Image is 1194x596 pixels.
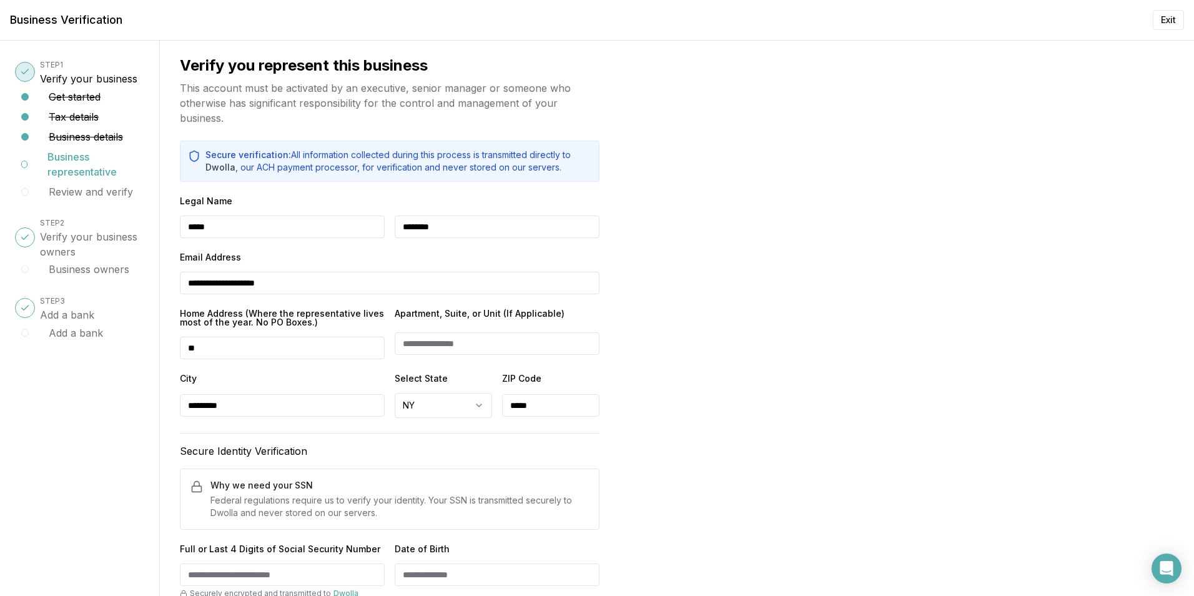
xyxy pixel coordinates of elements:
h3: Verify your business [40,71,137,86]
button: Business representative [47,149,144,179]
h3: Secure Identity Verification [180,444,599,459]
label: Email Address [180,253,599,262]
button: STEP1Verify your business [40,56,137,86]
h1: Business Verification [10,11,122,29]
button: Tax details [49,109,99,124]
label: Apartment, Suite, or Unit (If Applicable) [395,309,599,322]
label: City [180,374,385,384]
span: STEP 1 [40,60,63,69]
label: Date of Birth [395,545,599,554]
button: Review and verify [49,184,133,199]
label: Home Address (Where the representative lives most of the year. No PO Boxes.) [180,309,385,327]
span: STEP 3 [40,296,65,305]
h2: Verify you represent this business [180,56,599,76]
h3: Verify your business owners [40,229,144,259]
button: Business details [49,129,123,144]
p: This account must be activated by an executive, senior manager or someone who otherwise has signi... [180,81,599,126]
button: Get started [49,89,101,104]
div: Open Intercom Messenger [1152,554,1182,584]
button: Exit [1153,10,1184,30]
h3: Add a bank [40,307,94,322]
label: ZIP Code [502,374,599,384]
button: STEP3Add a bank [40,292,94,322]
span: STEP 2 [40,218,64,227]
p: Federal regulations require us to verify your identity. Your SSN is transmitted securely to Dwoll... [210,494,589,519]
button: Add a bank [49,325,103,340]
a: Dwolla [205,162,235,172]
span: Secure verification: [205,149,291,160]
label: Legal Name [180,197,599,206]
button: STEP2Verify your business owners [40,214,144,259]
label: Select State [395,374,492,383]
p: All information collected during this process is transmitted directly to , our ACH payment proces... [205,149,591,174]
label: Full or Last 4 Digits of Social Security Number [180,545,385,554]
button: Business owners [49,262,129,277]
h4: Why we need your SSN [210,479,589,492]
